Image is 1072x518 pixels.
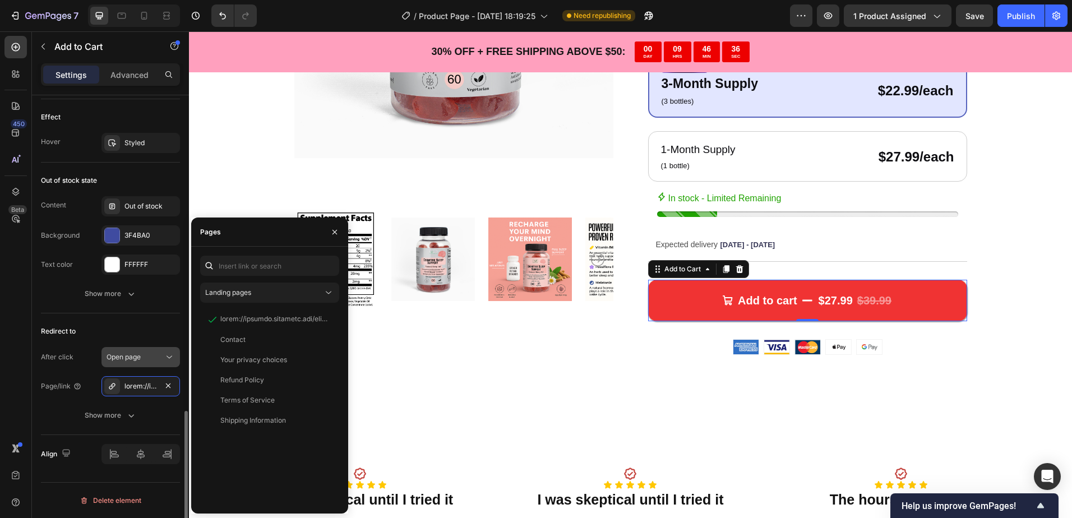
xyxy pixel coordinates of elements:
[575,308,600,323] img: gempages_586205701513151179-fe6fe865-6fc9-441f-be27-b79d84c5ad63.png
[41,405,180,425] button: Show more
[473,43,569,62] p: 3-Month Supply
[629,261,665,277] div: $27.99
[1007,10,1035,22] div: Publish
[690,118,765,133] strong: $27.99/each
[211,4,257,27] div: Undo/Redo
[606,308,631,323] img: gempages_586205701513151179-1fdd100e-d973-4220-8cb5-2f9c99b6c972.png
[41,381,82,391] div: Page/link
[997,4,1045,27] button: Publish
[473,233,514,243] div: Add to Cart
[54,40,150,53] p: Add to Cart
[200,283,339,303] button: Landing pages
[80,494,141,507] div: Delete element
[574,11,631,21] span: Need republishing
[473,64,569,76] p: (3 bottles)
[110,69,149,81] p: Advanced
[107,353,141,361] span: Open page
[41,112,61,122] div: Effect
[41,492,180,510] button: Delete element
[124,230,177,240] div: 3F4BA0
[853,10,926,22] span: 1 product assigned
[472,110,547,127] p: 1-Month Supply
[200,256,339,276] input: Insert link or search
[637,308,662,323] img: gempages_586205701513151179-0c6e02dc-8c5a-4301-93fb-3cc9cbd6ce77.png
[124,138,177,148] div: Styled
[41,352,73,362] div: After click
[544,308,570,323] img: gempages_586205701513151179-0496db0e-587f-435e-bc41-b0a53942538e.png
[902,501,1034,511] span: Help us improve GemPages!
[667,261,704,277] div: $39.99
[200,227,221,237] div: Pages
[402,221,415,235] button: Carousel Next Arrow
[965,11,984,21] span: Save
[586,458,838,479] h2: The hours I get count
[472,129,547,140] p: (1 bottle)
[85,410,137,421] div: Show more
[531,209,586,218] span: [DATE] - [DATE]
[844,4,951,27] button: 1 product assigned
[45,458,297,479] h2: I was skeptical until I tried it
[41,284,180,304] button: Show more
[8,205,27,214] div: Beta
[124,201,177,211] div: Out of stock
[41,137,61,147] div: Hover
[1034,463,1061,490] div: Open Intercom Messenger
[220,395,275,405] div: Terms of Service
[479,159,593,175] p: In stock - Limited Remaining
[419,10,535,22] span: Product Page - [DATE] 18:19:25
[124,381,157,391] div: lorem://ipsumdo.sitametc.adi/elit-seddoeiu/tempori?utl=/etdo-magnaali/enimadm&veniAM=245384748888...
[41,175,97,186] div: Out of stock state
[668,308,693,323] img: gempages_586205701513151179-697c1eb2-3ac3-471a-ad23-75a3fae9d0dd.png
[220,335,246,345] div: Contact
[41,230,80,240] div: Background
[41,200,66,210] div: Content
[41,446,73,461] div: Align
[41,260,73,270] div: Text color
[220,355,287,365] div: Your privacy choices
[4,4,84,27] button: 7
[101,347,180,367] button: Open page
[467,209,529,218] span: Expected delivery
[205,288,251,297] span: Landing pages
[220,314,328,324] div: lorem://ipsumdo.sitametc.adi/elit-seddoeiu/tempori?utl=/etdo-magnaali/enimadm&veniAM=245384748888...
[41,326,76,336] div: Redirect to
[902,499,1047,512] button: Show survey - Help us improve GemPages!
[56,69,87,81] p: Settings
[315,458,567,479] h2: I was skeptical until I tried it
[549,262,608,276] div: Add to cart
[689,52,765,67] strong: $22.99/each
[414,10,417,22] span: /
[220,375,264,385] div: Refund Policy
[124,260,177,270] div: FFFFFF
[85,288,137,299] div: Show more
[956,4,993,27] button: Save
[11,119,27,128] div: 450
[189,31,1072,518] iframe: Design area
[220,415,286,425] div: Shipping Information
[73,9,78,22] p: 7
[459,248,778,290] button: Add to cart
